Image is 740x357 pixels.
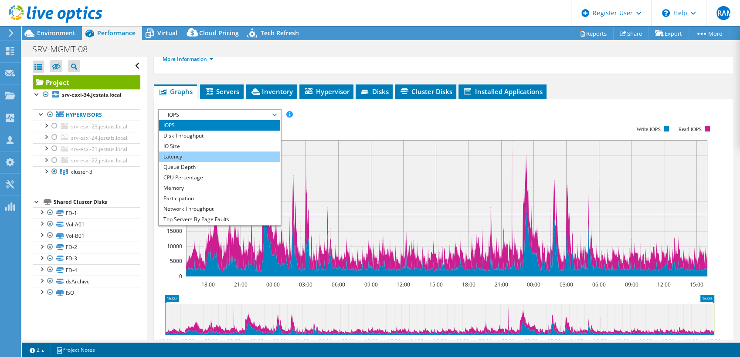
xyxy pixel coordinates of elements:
[33,264,140,276] a: FD-4
[360,87,388,96] span: Disks
[364,338,378,345] text: 10:00
[387,338,401,345] text: 12:00
[685,338,698,345] text: 14:00
[159,141,280,152] li: IO Size
[429,281,443,288] text: 15:00
[296,338,309,345] text: 04:00
[204,338,218,345] text: 20:00
[163,110,275,120] span: IOPS
[707,338,721,345] text: 16:00
[33,121,140,132] a: srv-esxi-23.jestais.local
[71,145,127,153] span: srv-esxi-21.jestais.local
[33,219,140,230] a: Vol-A01
[97,29,136,37] span: Performance
[593,338,607,345] text: 06:00
[234,281,248,288] text: 21:00
[54,197,140,207] div: Shared Cluster Disks
[33,230,140,241] a: Vol-B01
[33,207,140,219] a: FD-1
[33,109,140,121] a: Hypervisors
[167,227,182,235] text: 15000
[33,166,140,178] a: cluster-3
[502,338,515,345] text: 22:00
[527,281,540,288] text: 00:00
[181,338,195,345] text: 18:00
[227,338,241,345] text: 22:00
[201,281,215,288] text: 18:00
[159,338,172,345] text: 16:00
[547,338,561,345] text: 02:00
[159,204,280,214] li: Network Throughput
[71,157,127,164] span: srv-esxi-22.jestais.local
[716,6,730,20] span: ERAM
[33,132,140,143] a: srv-esxi-24.jestais.local
[662,338,675,345] text: 12:00
[570,338,584,345] text: 04:00
[167,242,182,250] text: 10000
[159,183,280,193] li: Memory
[71,168,92,175] span: cluster-3
[397,281,410,288] text: 12:00
[266,281,280,288] text: 00:00
[159,152,280,162] li: Latency
[572,27,614,40] a: Reports
[463,87,542,96] span: Installed Applications
[157,29,177,37] span: Virtual
[479,338,492,345] text: 20:00
[28,44,101,54] h1: SRV-MGMT-08
[560,281,573,288] text: 03:00
[250,338,264,345] text: 00:00
[71,134,127,141] span: srv-esxi-24.jestais.local
[592,281,606,288] text: 06:00
[159,172,280,183] li: CPU Percentage
[179,273,182,280] text: 0
[62,91,122,98] b: srv-esxi-34.jestais.local
[662,9,670,17] svg: \n
[433,338,447,345] text: 16:00
[159,120,280,131] li: IOPS
[24,344,51,355] a: 2
[304,87,349,96] span: Hypervisor
[332,281,345,288] text: 06:00
[625,281,638,288] text: 09:00
[199,29,239,37] span: Cloud Pricing
[648,27,689,40] a: Export
[456,338,469,345] text: 18:00
[163,55,214,63] a: More Information
[342,338,355,345] text: 08:00
[33,75,140,89] a: Project
[616,338,629,345] text: 08:00
[159,162,280,172] li: Queue Depth
[299,281,312,288] text: 03:00
[33,253,140,264] a: FD-3
[679,126,702,132] text: Read IOPS
[33,143,140,155] a: srv-esxi-21.jestais.local
[639,338,652,345] text: 10:00
[158,87,193,96] span: Graphs
[33,287,140,298] a: ISO
[462,281,475,288] text: 18:00
[33,242,140,253] a: FD-2
[364,281,378,288] text: 09:00
[170,257,182,265] text: 5000
[250,87,293,96] span: Inventory
[33,155,140,166] a: srv-esxi-22.jestais.local
[50,344,101,355] a: Project Notes
[204,87,239,96] span: Servers
[319,338,332,345] text: 06:00
[261,29,299,37] span: Tech Refresh
[33,276,140,287] a: dsArchive
[657,281,671,288] text: 12:00
[37,29,75,37] span: Environment
[690,281,703,288] text: 15:00
[33,89,140,101] a: srv-esxi-34.jestais.local
[159,214,280,225] li: Top Servers By Page Faults
[159,131,280,141] li: Disk Throughput
[495,281,508,288] text: 21:00
[613,27,649,40] a: Share
[273,338,286,345] text: 02:00
[71,123,127,130] span: srv-esxi-23.jestais.local
[399,87,452,96] span: Cluster Disks
[410,338,424,345] text: 14:00
[689,27,729,40] a: More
